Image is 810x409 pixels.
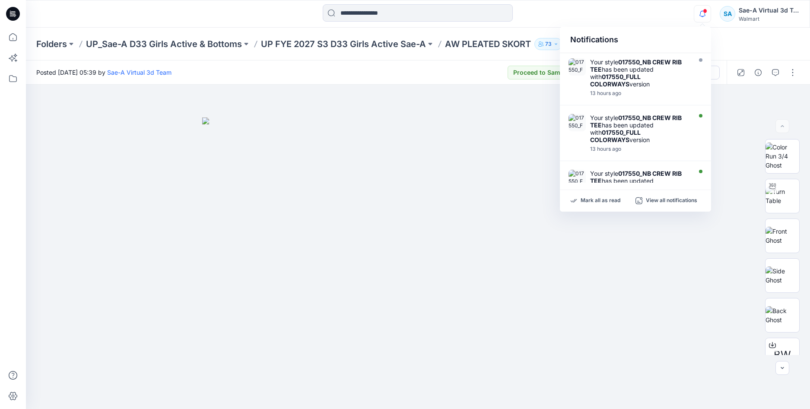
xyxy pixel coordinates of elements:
p: 73 [545,39,552,49]
div: Sae-A Virtual 3d Team [739,5,799,16]
p: AW PLEATED SKORT [445,38,531,50]
img: Front Ghost [766,227,799,245]
a: UP FYE 2027 S3 D33 Girls Active Sae-A [261,38,426,50]
a: Sae-A Virtual 3d Team [107,69,172,76]
strong: 017550_NB CREW RIB TEE [590,170,682,184]
div: Your style has been updated with version [590,114,689,143]
strong: 017550_NB CREW RIB TEE [590,114,682,129]
div: Your style has been updated with version [590,170,689,199]
img: 017550_FULL COLORWAYS [569,58,586,76]
p: Mark all as read [581,197,620,205]
button: Details [751,66,765,79]
span: Posted [DATE] 05:39 by [36,68,172,77]
img: 017550_FULL COLORWAYS [569,170,586,187]
span: BW [774,347,791,363]
button: 73 [534,38,562,50]
strong: 017550_FULL COLORWAYS [590,129,641,143]
img: Color Run 3/4 Ghost [766,143,799,170]
div: Monday, October 13, 2025 14:22 [590,90,689,96]
img: 017550_FULL COLORWAYS [569,114,586,131]
strong: 017550_FULL COLORWAYS [590,73,641,88]
img: Back Ghost [766,306,799,324]
div: SA [720,6,735,22]
div: Walmart [739,16,799,22]
a: Folders [36,38,67,50]
img: Turn Table [766,187,799,205]
a: UP_Sae-A D33 Girls Active & Bottoms [86,38,242,50]
img: Side Ghost [766,266,799,285]
strong: 017550_NB CREW RIB TEE [590,58,682,73]
div: Notifications [560,27,711,53]
div: Your style has been updated with version [590,58,689,88]
p: View all notifications [646,197,697,205]
div: Monday, October 13, 2025 14:14 [590,146,689,152]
